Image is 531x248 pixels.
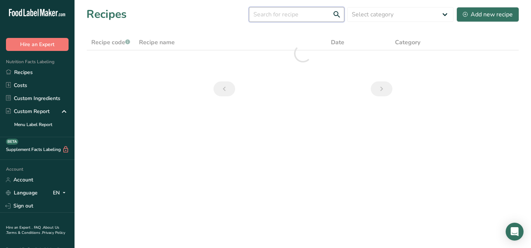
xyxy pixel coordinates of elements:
button: Add new recipe [456,7,519,22]
h1: Recipes [86,6,127,23]
a: Next page [371,81,392,96]
button: Hire an Expert [6,38,69,51]
div: Open Intercom Messenger [506,223,524,241]
a: FAQ . [34,225,43,230]
a: About Us . [6,225,59,235]
a: Previous page [214,81,235,96]
div: Custom Report [6,107,50,115]
a: Terms & Conditions . [6,230,42,235]
a: Privacy Policy [42,230,65,235]
div: BETA [6,139,18,145]
div: Add new recipe [463,10,513,19]
a: Language [6,186,38,199]
a: Hire an Expert . [6,225,32,230]
input: Search for recipe [249,7,344,22]
div: EN [53,189,69,197]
